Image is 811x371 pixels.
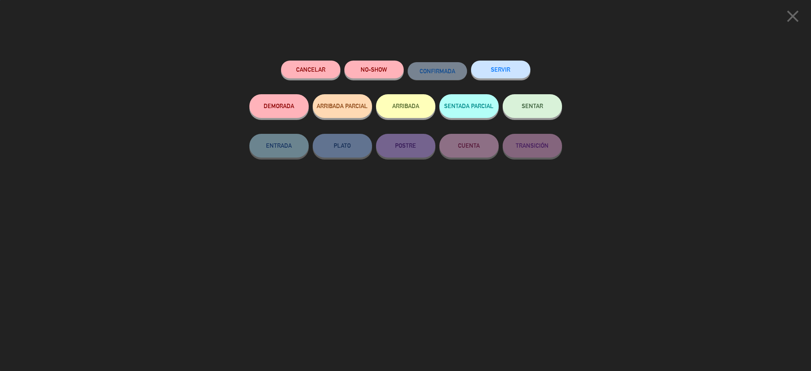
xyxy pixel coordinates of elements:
button: SENTAR [503,94,562,118]
button: PLATO [313,134,372,158]
button: NO-SHOW [344,61,404,78]
button: Cancelar [281,61,340,78]
button: CUENTA [439,134,499,158]
button: TRANSICIÓN [503,134,562,158]
button: close [781,6,805,29]
button: DEMORADA [249,94,309,118]
span: CONFIRMADA [420,68,455,74]
button: SENTADA PARCIAL [439,94,499,118]
button: ENTRADA [249,134,309,158]
button: ARRIBADA [376,94,435,118]
span: ARRIBADA PARCIAL [317,103,368,109]
button: SERVIR [471,61,530,78]
button: POSTRE [376,134,435,158]
button: ARRIBADA PARCIAL [313,94,372,118]
button: CONFIRMADA [408,62,467,80]
span: SENTAR [522,103,543,109]
i: close [783,6,803,26]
